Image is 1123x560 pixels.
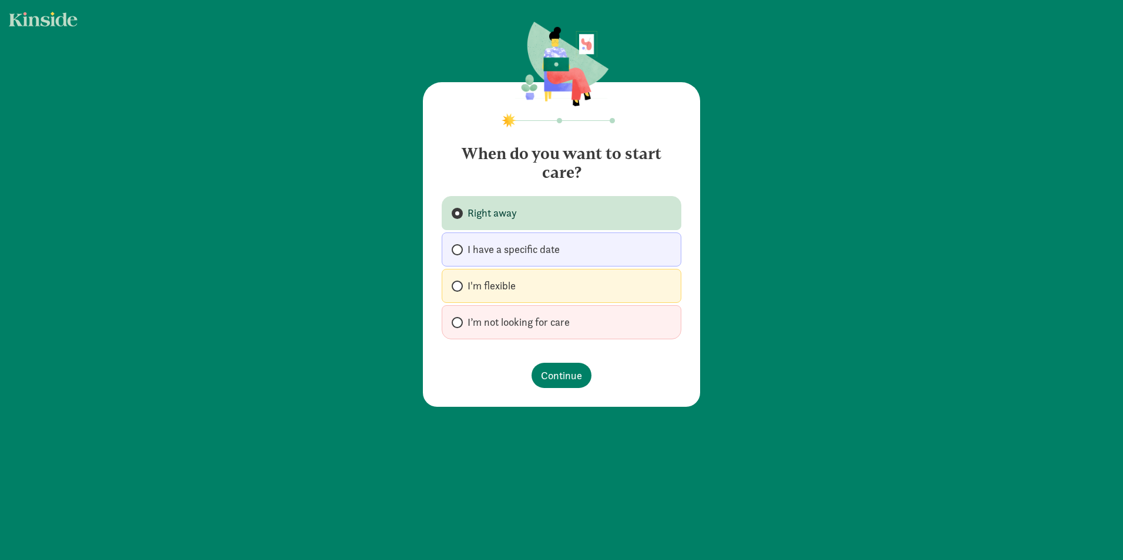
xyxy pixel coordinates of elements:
h4: When do you want to start care? [442,135,681,182]
span: I’m not looking for care [468,315,570,329]
button: Continue [532,363,591,388]
span: Continue [541,367,582,383]
span: I'm flexible [468,279,516,293]
span: I have a specific date [468,242,560,257]
span: Right away [468,206,517,220]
